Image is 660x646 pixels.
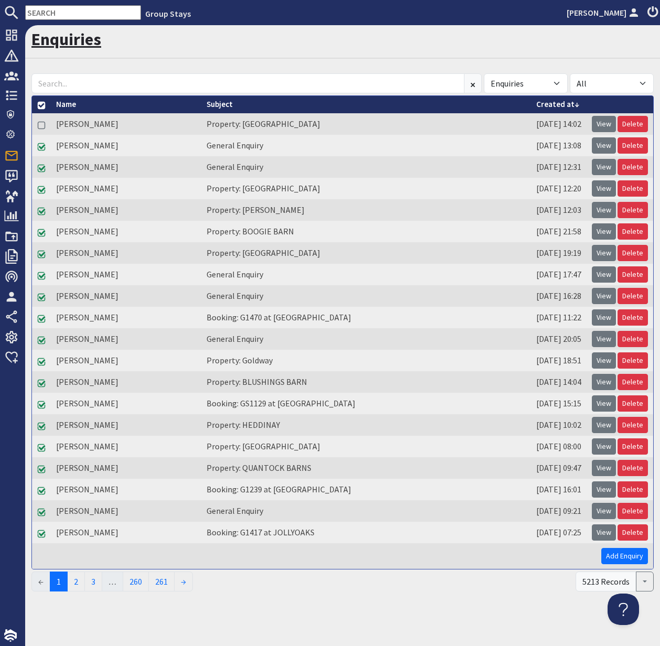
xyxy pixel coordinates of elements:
[201,522,531,543] td: Booking: G1417 at JOLLYOAKS
[201,156,531,178] td: General Enquiry
[567,6,641,19] a: [PERSON_NAME]
[592,395,616,412] a: View
[592,137,616,154] a: View
[51,393,201,414] td: [PERSON_NAME]
[51,135,201,156] td: [PERSON_NAME]
[531,156,587,178] td: [DATE] 12:31
[51,371,201,393] td: [PERSON_NAME]
[592,202,616,218] a: View
[51,113,201,135] td: [PERSON_NAME]
[618,352,648,369] a: Delete
[531,221,587,242] td: [DATE] 21:58
[51,199,201,221] td: [PERSON_NAME]
[592,481,616,498] a: View
[51,350,201,371] td: [PERSON_NAME]
[201,436,531,457] td: Property: [GEOGRAPHIC_DATA]
[592,266,616,283] a: View
[51,221,201,242] td: [PERSON_NAME]
[207,99,233,109] a: Subject
[201,457,531,479] td: Property: QUANTOCK BARNS
[531,371,587,393] td: [DATE] 14:04
[618,223,648,240] a: Delete
[531,199,587,221] td: [DATE] 12:03
[618,374,648,390] a: Delete
[592,438,616,455] a: View
[592,460,616,476] a: View
[148,572,175,591] a: 261
[84,572,102,591] a: 3
[618,202,648,218] a: Delete
[576,572,636,591] div: 5213 Records
[531,436,587,457] td: [DATE] 08:00
[608,594,639,625] iframe: Toggle Customer Support
[592,180,616,197] a: View
[51,414,201,436] td: [PERSON_NAME]
[592,159,616,175] a: View
[618,395,648,412] a: Delete
[51,307,201,328] td: [PERSON_NAME]
[592,245,616,261] a: View
[51,479,201,500] td: [PERSON_NAME]
[123,572,149,591] a: 260
[67,572,85,591] a: 2
[592,503,616,519] a: View
[618,481,648,498] a: Delete
[618,180,648,197] a: Delete
[201,221,531,242] td: Property: BOOGIE BARN
[531,285,587,307] td: [DATE] 16:28
[51,436,201,457] td: [PERSON_NAME]
[201,113,531,135] td: Property: [GEOGRAPHIC_DATA]
[51,500,201,522] td: [PERSON_NAME]
[201,307,531,328] td: Booking: G1470 at [GEOGRAPHIC_DATA]
[201,393,531,414] td: Booking: GS1129 at [GEOGRAPHIC_DATA]
[25,5,141,20] input: SEARCH
[51,178,201,199] td: [PERSON_NAME]
[174,572,193,591] a: →
[4,629,17,642] img: staytech_i_w-64f4e8e9ee0a9c174fd5317b4b171b261742d2d393467e5bdba4413f4f884c10.svg
[592,524,616,541] a: View
[531,393,587,414] td: [DATE] 15:15
[531,522,587,543] td: [DATE] 07:25
[31,29,101,50] a: Enquiries
[601,548,648,564] a: Add Enquiry
[618,266,648,283] a: Delete
[592,352,616,369] a: View
[51,457,201,479] td: [PERSON_NAME]
[592,331,616,347] a: View
[31,73,464,93] input: Search...
[531,264,587,285] td: [DATE] 17:47
[51,264,201,285] td: [PERSON_NAME]
[618,137,648,154] a: Delete
[592,309,616,326] a: View
[531,307,587,328] td: [DATE] 11:22
[618,116,648,132] a: Delete
[531,414,587,436] td: [DATE] 10:02
[51,156,201,178] td: [PERSON_NAME]
[618,417,648,433] a: Delete
[531,178,587,199] td: [DATE] 12:20
[145,8,191,19] a: Group Stays
[51,285,201,307] td: [PERSON_NAME]
[618,331,648,347] a: Delete
[51,242,201,264] td: [PERSON_NAME]
[201,350,531,371] td: Property: Goldway
[592,417,616,433] a: View
[531,113,587,135] td: [DATE] 14:02
[201,500,531,522] td: General Enquiry
[531,135,587,156] td: [DATE] 13:08
[201,242,531,264] td: Property: [GEOGRAPHIC_DATA]
[201,285,531,307] td: General Enquiry
[50,572,68,591] span: 1
[201,414,531,436] td: Property: HEDDINAY
[618,460,648,476] a: Delete
[51,328,201,350] td: [PERSON_NAME]
[592,374,616,390] a: View
[201,199,531,221] td: Property: [PERSON_NAME]
[201,371,531,393] td: Property: BLUSHINGS BARN
[531,500,587,522] td: [DATE] 09:21
[51,522,201,543] td: [PERSON_NAME]
[618,438,648,455] a: Delete
[592,223,616,240] a: View
[592,288,616,304] a: View
[536,99,579,109] a: Created at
